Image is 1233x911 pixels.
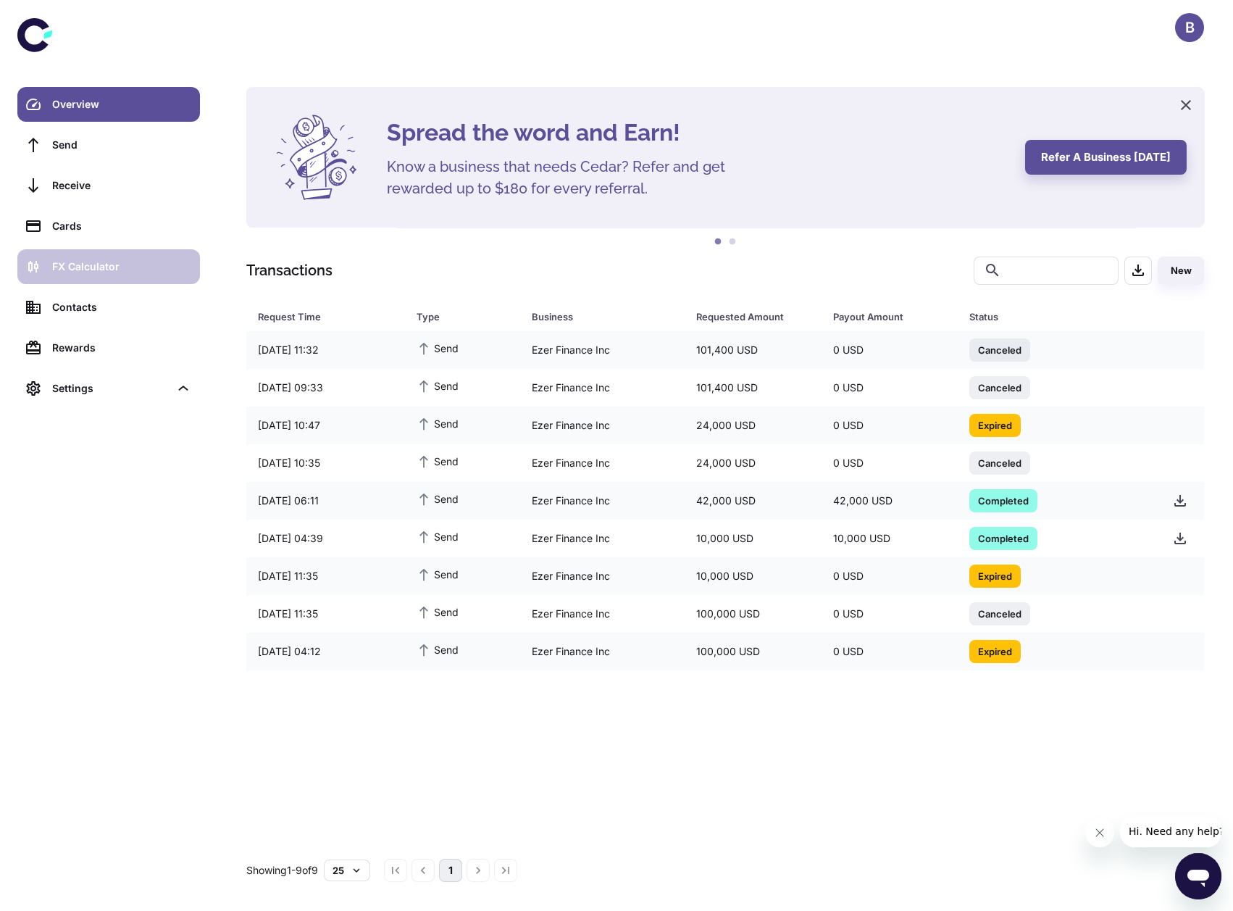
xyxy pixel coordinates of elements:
[969,606,1030,620] span: Canceled
[1120,815,1221,847] iframe: Message from company
[324,860,370,881] button: 25
[822,600,958,628] div: 0 USD
[685,374,822,402] div: 101,400 USD
[417,641,459,657] span: Send
[520,487,685,515] div: Ezer Finance Inc
[822,562,958,590] div: 0 USD
[822,374,958,402] div: 0 USD
[1175,13,1204,42] button: B
[1175,853,1221,899] iframe: Button to launch messaging window
[258,307,399,327] span: Request Time
[711,235,725,249] button: 1
[439,859,462,882] button: page 1
[822,336,958,364] div: 0 USD
[969,568,1021,583] span: Expired
[822,412,958,439] div: 0 USD
[417,378,459,394] span: Send
[685,336,822,364] div: 101,400 USD
[969,342,1030,357] span: Canceled
[685,412,822,439] div: 24,000 USD
[685,562,822,590] div: 10,000 USD
[833,307,934,327] div: Payout Amount
[246,600,405,628] div: [DATE] 11:35
[685,638,822,665] div: 100,000 USD
[52,299,191,315] div: Contacts
[246,259,333,281] h1: Transactions
[382,859,519,882] nav: pagination navigation
[520,412,685,439] div: Ezer Finance Inc
[969,455,1030,470] span: Canceled
[417,307,514,327] span: Type
[52,340,191,356] div: Rewards
[822,638,958,665] div: 0 USD
[387,156,749,199] h5: Know a business that needs Cedar? Refer and get rewarded up to $180 for every referral.
[969,307,1125,327] div: Status
[685,600,822,628] div: 100,000 USD
[52,178,191,194] div: Receive
[417,528,459,544] span: Send
[685,449,822,477] div: 24,000 USD
[822,449,958,477] div: 0 USD
[520,638,685,665] div: Ezer Finance Inc
[52,96,191,112] div: Overview
[417,491,459,507] span: Send
[969,644,1021,658] span: Expired
[417,604,459,620] span: Send
[246,487,405,515] div: [DATE] 06:11
[246,412,405,439] div: [DATE] 10:47
[969,380,1030,394] span: Canceled
[17,209,200,244] a: Cards
[696,307,797,327] div: Requested Amount
[387,115,1008,150] h4: Spread the word and Earn!
[52,137,191,153] div: Send
[417,566,459,582] span: Send
[246,562,405,590] div: [DATE] 11:35
[520,336,685,364] div: Ezer Finance Inc
[725,235,740,249] button: 2
[685,487,822,515] div: 42,000 USD
[17,330,200,365] a: Rewards
[417,415,459,431] span: Send
[1025,140,1187,175] button: Refer a business [DATE]
[17,290,200,325] a: Contacts
[417,453,459,469] span: Send
[9,10,104,22] span: Hi. Need any help?
[969,531,1037,545] span: Completed
[258,307,380,327] div: Request Time
[520,525,685,552] div: Ezer Finance Inc
[52,218,191,234] div: Cards
[246,449,405,477] div: [DATE] 10:35
[969,417,1021,432] span: Expired
[520,600,685,628] div: Ezer Finance Inc
[696,307,816,327] span: Requested Amount
[822,487,958,515] div: 42,000 USD
[969,493,1037,507] span: Completed
[822,525,958,552] div: 10,000 USD
[246,336,405,364] div: [DATE] 11:32
[520,562,685,590] div: Ezer Finance Inc
[17,249,200,284] a: FX Calculator
[246,862,318,878] p: Showing 1-9 of 9
[417,307,496,327] div: Type
[246,638,405,665] div: [DATE] 04:12
[520,449,685,477] div: Ezer Finance Inc
[17,168,200,203] a: Receive
[17,87,200,122] a: Overview
[685,525,822,552] div: 10,000 USD
[52,380,170,396] div: Settings
[1085,818,1114,847] iframe: Close message
[246,525,405,552] div: [DATE] 04:39
[17,128,200,162] a: Send
[1158,257,1204,285] button: New
[17,371,200,406] div: Settings
[969,307,1144,327] span: Status
[417,340,459,356] span: Send
[246,374,405,402] div: [DATE] 09:33
[520,374,685,402] div: Ezer Finance Inc
[52,259,191,275] div: FX Calculator
[833,307,953,327] span: Payout Amount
